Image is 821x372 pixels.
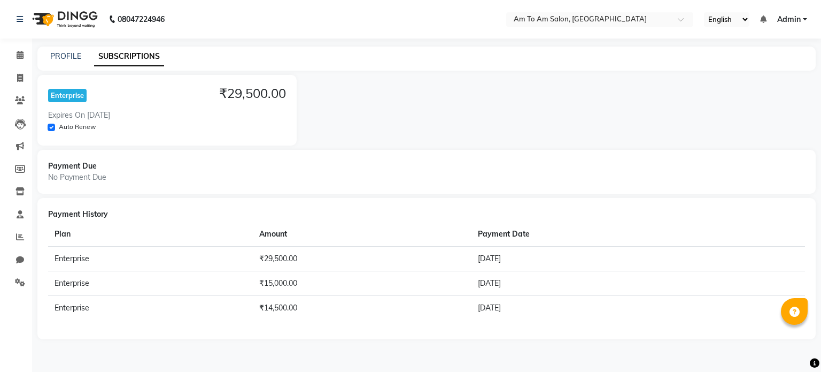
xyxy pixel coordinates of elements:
[777,14,801,25] span: Admin
[48,295,253,320] td: Enterprise
[48,222,253,247] th: Plan
[50,51,81,61] a: PROFILE
[48,110,110,121] div: Expires On [DATE]
[48,161,805,172] div: Payment Due
[48,246,253,271] td: Enterprise
[253,222,471,247] th: Amount
[471,222,750,247] th: Payment Date
[48,271,253,295] td: Enterprise
[253,246,471,271] td: ₹29,500.00
[94,47,164,66] a: SUBSCRIPTIONS
[48,89,87,102] div: Enterprise
[253,295,471,320] td: ₹14,500.00
[118,4,165,34] b: 08047224946
[48,209,805,220] div: Payment History
[471,295,750,320] td: [DATE]
[27,4,100,34] img: logo
[471,271,750,295] td: [DATE]
[253,271,471,295] td: ₹15,000.00
[59,122,96,132] label: Auto Renew
[219,86,286,101] h4: ₹29,500.00
[471,246,750,271] td: [DATE]
[48,172,805,183] div: No Payment Due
